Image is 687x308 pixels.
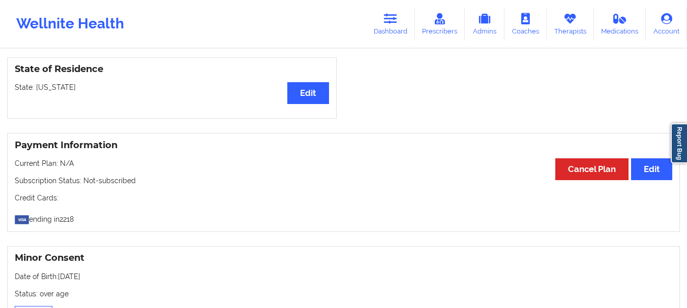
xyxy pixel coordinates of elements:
h3: Minor Consent [15,252,672,264]
a: Admins [465,7,504,41]
p: Current Plan: N/A [15,158,672,168]
p: ending in 2218 [15,210,672,224]
p: Credit Cards: [15,193,672,203]
button: Cancel Plan [555,158,629,180]
a: Therapists [547,7,594,41]
button: Edit [287,82,328,104]
h3: State of Residence [15,63,329,75]
p: Subscription Status: Not-subscribed [15,176,672,186]
h3: Payment Information [15,140,672,151]
a: Account [646,7,687,41]
p: Status: over age [15,289,672,299]
p: State: [US_STATE] [15,82,329,92]
a: Medications [594,7,646,41]
a: Report Bug [671,123,687,163]
button: Edit [631,158,672,180]
p: Date of Birth: [DATE] [15,271,672,282]
a: Prescribers [415,7,465,41]
a: Dashboard [366,7,415,41]
a: Coaches [504,7,547,41]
